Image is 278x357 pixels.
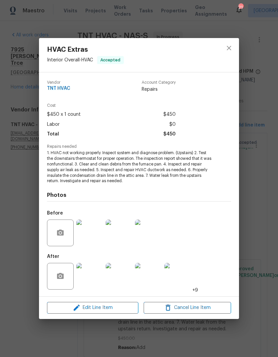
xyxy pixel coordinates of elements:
span: Total [47,129,59,139]
span: Edit Line Item [49,304,136,312]
div: 21 [238,4,243,11]
span: Vendor [47,80,70,85]
span: Labor [47,120,60,129]
span: $0 [169,120,176,129]
span: 1. HVAC not working properly. Inspect system and diagnose problem. (Upstairs) 2. Test the downsta... [47,150,213,184]
span: $450 [163,129,176,139]
span: $450 [163,110,176,119]
button: close [221,40,237,56]
span: Account Category [142,80,176,85]
span: Cancel Line Item [146,304,229,312]
span: Cost [47,103,176,108]
span: HVAC Extras [47,46,124,53]
span: +9 [192,287,198,294]
span: Interior Overall - HVAC [47,58,93,62]
span: TNT HVAC [47,86,70,91]
button: Edit Line Item [47,302,138,314]
h5: Before [47,211,63,216]
h5: After [47,254,59,259]
h4: Photos [47,192,231,199]
span: Repairs [142,86,176,93]
span: $450 x 1 count [47,110,81,119]
span: Accepted [98,57,123,63]
button: Cancel Line Item [144,302,231,314]
span: Repairs needed [47,144,231,149]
